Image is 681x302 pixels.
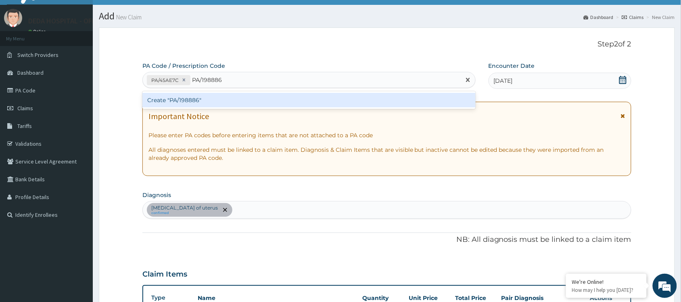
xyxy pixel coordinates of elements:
[115,14,142,20] small: New Claim
[148,146,625,162] p: All diagnoses entered must be linked to a claim item. Diagnosis & Claim Items that are visible bu...
[17,51,58,59] span: Switch Providers
[148,112,209,121] h1: Important Notice
[142,235,631,245] p: NB: All diagnosis must be linked to a claim item
[584,14,614,21] a: Dashboard
[149,75,180,85] div: PA/45AE7C
[142,62,225,70] label: PA Code / Prescription Code
[142,93,476,107] div: Create "PA/198886"
[17,69,44,76] span: Dashboard
[622,14,644,21] a: Claims
[142,191,171,199] label: Diagnosis
[132,4,152,23] div: Minimize live chat window
[47,96,111,178] span: We're online!
[489,62,535,70] label: Encounter Date
[42,45,136,56] div: Chat with us now
[221,206,229,214] span: remove selection option
[28,29,48,34] a: Online
[151,211,218,215] small: confirmed
[28,17,111,25] p: DEDA HOSPITAL - OFFICIAL
[15,40,33,61] img: d_794563401_company_1708531726252_794563401
[17,105,33,112] span: Claims
[494,77,513,85] span: [DATE]
[99,11,675,21] h1: Add
[148,131,625,139] p: Please enter PA codes before entering items that are not attached to a PA code
[17,122,32,130] span: Tariffs
[645,14,675,21] li: New Claim
[142,270,187,279] h3: Claim Items
[4,9,22,27] img: User Image
[572,287,641,294] p: How may I help you today?
[4,210,154,238] textarea: Type your message and hit 'Enter'
[142,40,631,49] p: Step 2 of 2
[572,278,641,285] div: We're Online!
[151,205,218,211] p: [MEDICAL_DATA] of uterus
